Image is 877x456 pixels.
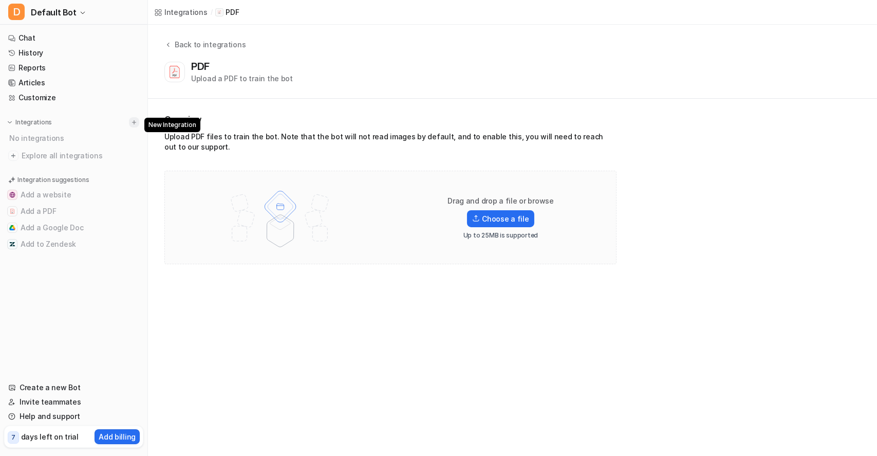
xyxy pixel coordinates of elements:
p: Drag and drop a file or browse [447,196,554,206]
a: PDF iconPDF [215,7,239,17]
span: / [211,8,213,17]
img: menu_add.svg [130,119,138,126]
a: Integrations [154,7,208,17]
img: Add a PDF [9,208,15,214]
a: Create a new Bot [4,380,143,395]
a: Help and support [4,409,143,424]
a: Articles [4,76,143,90]
span: Default Bot [31,5,77,20]
p: 7 [11,433,15,442]
button: Integrations [4,117,55,127]
button: Add billing [95,429,140,444]
a: Customize [4,90,143,105]
div: Integrations [164,7,208,17]
img: explore all integrations [8,151,18,161]
button: Back to integrations [164,39,246,60]
button: Add a Google DocAdd a Google Doc [4,220,143,236]
p: PDF [226,7,239,17]
div: PDF [191,60,214,72]
label: Choose a file [467,210,534,227]
a: Reports [4,61,143,75]
p: Up to 25MB is supported [463,231,538,240]
a: Chat [4,31,143,45]
img: File upload illustration [213,181,347,253]
p: Integrations [15,118,52,126]
a: History [4,46,143,60]
img: Add to Zendesk [9,241,15,247]
span: D [8,4,25,20]
a: Explore all integrations [4,149,143,163]
span: Explore all integrations [22,148,139,164]
div: No integrations [6,130,143,147]
div: Upload PDF files to train the bot. Note that the bot will not read images by default, and to enab... [164,132,617,156]
p: days left on trial [21,431,79,442]
p: Integration suggestions [17,175,89,185]
h2: Overview [164,113,617,125]
img: Add a website [9,192,15,198]
button: Add to ZendeskAdd to Zendesk [4,236,143,252]
img: expand menu [6,119,13,126]
img: Add a Google Doc [9,225,15,231]
img: Upload icon [472,215,480,222]
button: Add a websiteAdd a website [4,187,143,203]
div: Back to integrations [172,39,246,50]
button: Add a PDFAdd a PDF [4,203,143,220]
img: PDF icon [217,10,222,15]
div: Upload a PDF to train the bot [191,73,293,84]
p: Add billing [99,431,136,442]
span: New Integration [144,118,200,132]
a: Invite teammates [4,395,143,409]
